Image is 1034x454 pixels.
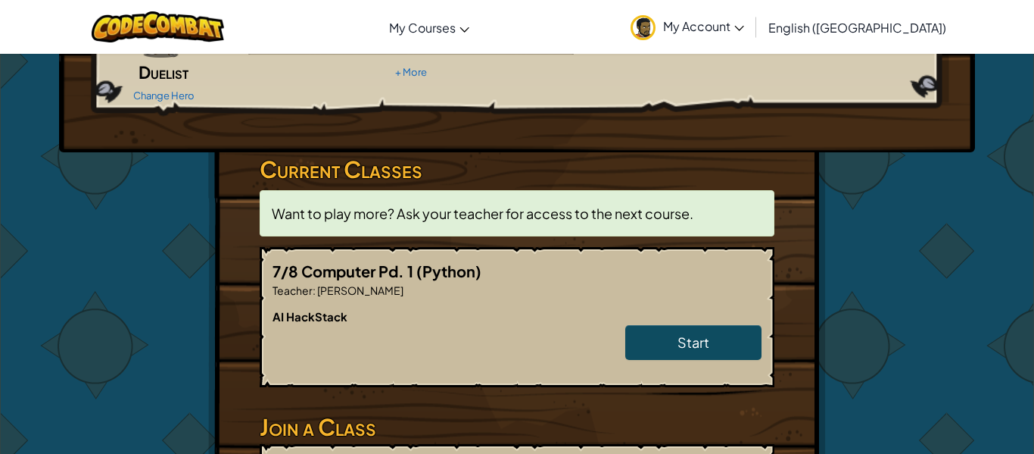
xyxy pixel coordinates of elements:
[313,283,316,297] span: :
[623,3,752,51] a: My Account
[272,205,693,222] span: Want to play more? Ask your teacher for access to the next course.
[133,89,195,102] a: Change Hero
[389,20,456,36] span: My Courses
[625,325,761,360] a: Start
[761,7,954,48] a: English ([GEOGRAPHIC_DATA])
[273,309,347,324] span: AI HackStack
[663,18,744,34] span: My Account
[677,333,709,351] span: Start
[395,66,427,78] a: + More
[768,20,946,36] span: English ([GEOGRAPHIC_DATA])
[416,261,481,280] span: (Python)
[139,61,188,83] span: Duelist
[260,410,774,444] h3: Join a Class
[92,11,224,42] img: CodeCombat logo
[316,283,403,297] span: [PERSON_NAME]
[273,283,313,297] span: Teacher
[382,7,477,48] a: My Courses
[273,261,416,280] span: 7/8 Computer Pd. 1
[631,15,656,40] img: avatar
[260,152,774,186] h3: Current Classes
